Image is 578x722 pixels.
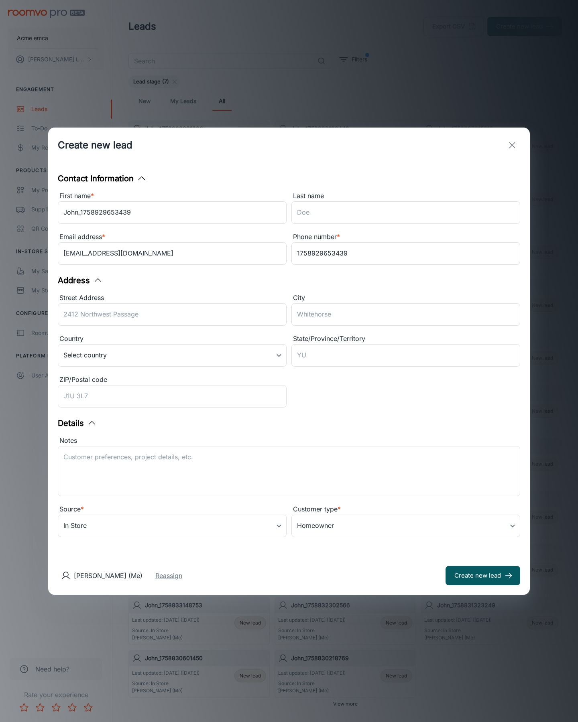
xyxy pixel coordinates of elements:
[58,385,287,408] input: J1U 3L7
[155,571,182,580] button: Reassign
[58,274,103,286] button: Address
[58,303,287,326] input: 2412 Northwest Passage
[58,417,97,429] button: Details
[291,232,520,242] div: Phone number
[58,232,287,242] div: Email address
[446,566,520,585] button: Create new lead
[58,138,132,152] h1: Create new lead
[58,334,287,344] div: Country
[291,334,520,344] div: State/Province/Territory
[291,293,520,303] div: City
[291,504,520,515] div: Customer type
[291,515,520,537] div: Homeowner
[58,344,287,367] div: Select country
[58,375,287,385] div: ZIP/Postal code
[291,201,520,224] input: Doe
[74,571,142,580] p: [PERSON_NAME] (Me)
[58,242,287,265] input: myname@example.com
[291,303,520,326] input: Whitehorse
[291,344,520,367] input: YU
[58,172,147,185] button: Contact Information
[58,293,287,303] div: Street Address
[58,504,287,515] div: Source
[58,436,520,446] div: Notes
[58,201,287,224] input: John
[58,515,287,537] div: In Store
[58,191,287,201] div: First name
[291,191,520,201] div: Last name
[291,242,520,265] input: +1 439-123-4567
[504,137,520,153] button: exit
